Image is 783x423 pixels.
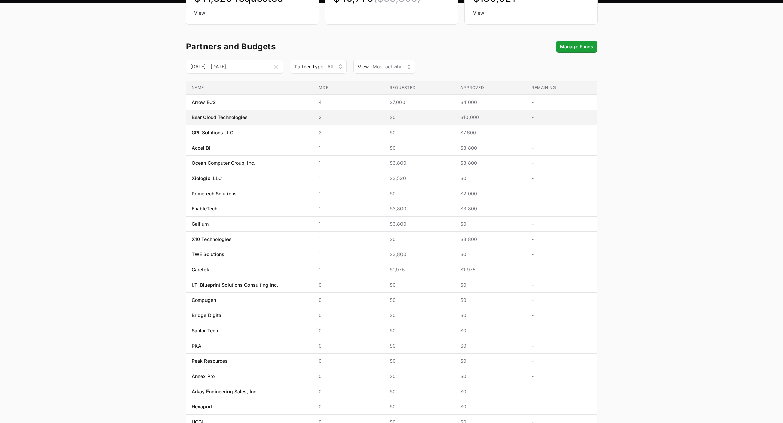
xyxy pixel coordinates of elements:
[319,342,379,349] span: 0
[460,388,521,395] span: $0
[460,99,521,106] span: $4,000
[526,81,597,95] th: Remaining
[460,175,521,182] span: $0
[390,297,450,304] span: $0
[531,236,592,243] span: -
[313,81,384,95] th: MDF
[460,373,521,380] span: $0
[531,282,592,288] span: -
[192,282,278,288] span: I.T. Blueprint Solutions Consulting Inc.
[192,358,228,364] span: Peak Resources
[531,327,592,334] span: -
[390,373,450,380] span: $0
[460,312,521,319] span: $0
[319,99,379,106] span: 4
[531,190,592,197] span: -
[531,312,592,319] span: -
[460,403,521,410] span: $0
[531,388,592,395] span: -
[319,403,379,410] span: 0
[192,403,212,410] span: Hexaport
[290,60,347,74] div: Partner Type filter
[556,41,597,53] button: Manage Funds
[319,327,379,334] span: 0
[460,342,521,349] span: $0
[192,312,223,319] span: Bridge Digital
[319,266,379,273] span: 1
[353,60,415,74] button: ViewMost activity
[319,129,379,136] span: 2
[192,175,222,182] span: Xiologix, LLC
[531,175,592,182] span: -
[390,358,450,364] span: $0
[192,251,224,258] span: TWE Solutions
[186,43,276,51] h3: Partners and Budgets
[531,114,592,121] span: -
[390,114,450,121] span: $0
[460,236,521,243] span: $3,800
[460,266,521,273] span: $1,975
[560,43,593,51] span: Manage Funds
[358,63,369,70] span: View
[390,266,450,273] span: $1,975
[390,251,450,258] span: $3,800
[531,297,592,304] span: -
[531,160,592,166] span: -
[460,282,521,288] span: $0
[460,251,521,258] span: $0
[531,144,592,151] span: -
[460,144,521,151] span: $3,800
[390,282,450,288] span: $0
[319,221,379,227] span: 1
[390,221,450,227] span: $3,800
[460,114,521,121] span: $10,000
[319,205,379,212] span: 1
[192,266,209,273] span: Caretek
[192,144,210,151] span: Accel BI
[186,81,313,95] th: Name
[319,251,379,258] span: 1
[319,160,379,166] span: 1
[531,373,592,380] span: -
[531,403,592,410] span: -
[390,190,450,197] span: $0
[353,60,415,74] div: View Type filter
[390,99,450,106] span: $7,000
[390,129,450,136] span: $0
[531,266,592,273] span: -
[455,81,526,95] th: Approved
[460,221,521,227] span: $0
[390,144,450,151] span: $0
[460,190,521,197] span: $2,000
[390,342,450,349] span: $0
[186,60,597,74] section: MDF overview filters
[290,60,347,74] button: Partner TypeAll
[192,236,232,243] span: X10 Technologies
[531,251,592,258] span: -
[319,190,379,197] span: 1
[192,221,209,227] span: Gallium
[319,175,379,182] span: 1
[319,312,379,319] span: 0
[390,175,450,182] span: $3,520
[319,114,379,121] span: 2
[531,221,592,227] span: -
[319,297,379,304] span: 0
[186,62,283,71] div: Date range picker
[531,358,592,364] span: -
[192,129,233,136] span: GPL Solutions LLC
[192,99,216,106] span: Arrow ECS
[192,114,248,121] span: Bear Cloud Technologies
[460,358,521,364] span: $0
[531,129,592,136] span: -
[319,282,379,288] span: 0
[319,236,379,243] span: 1
[319,373,379,380] span: 0
[390,312,450,319] span: $0
[192,205,217,212] span: EnableTech
[390,160,450,166] span: $3,800
[192,342,201,349] span: PKA
[531,342,592,349] span: -
[390,388,450,395] span: $0
[373,63,401,70] span: Most activity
